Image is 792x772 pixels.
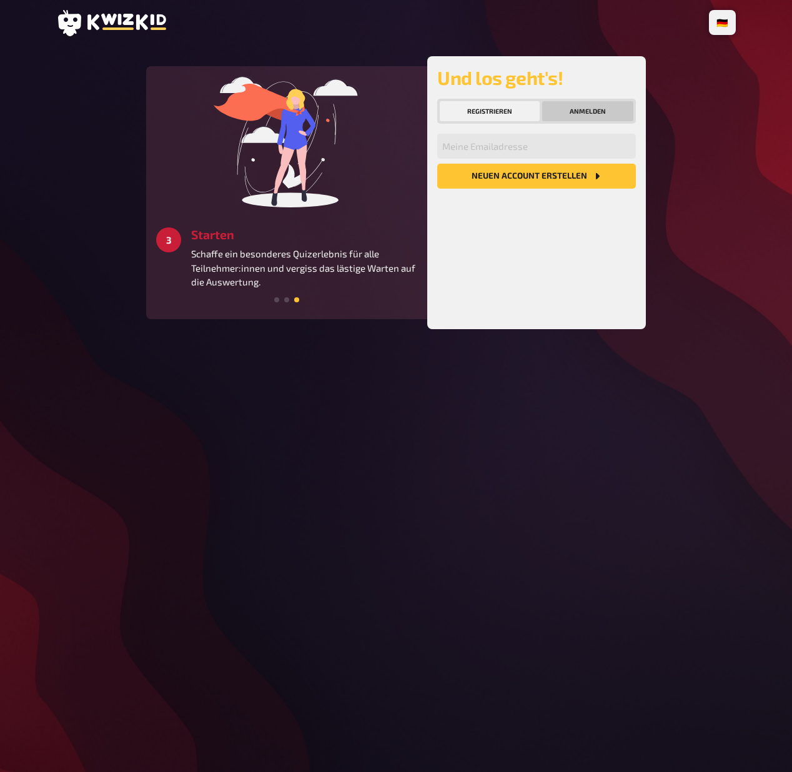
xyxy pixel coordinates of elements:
button: Anmelden [542,101,633,121]
h2: Und los geht's! [437,66,636,89]
li: 🇩🇪 [711,12,733,32]
img: start [193,76,380,207]
div: 3 [156,227,181,252]
input: Meine Emailadresse [437,134,636,159]
button: Neuen Account Erstellen [437,164,636,189]
button: Registrieren [440,101,540,121]
p: Schaffe ein besonderes Quizerlebnis für alle Teilnehmer:innen und vergiss das lästige Warten auf ... [191,247,417,289]
h3: Starten [191,227,417,242]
